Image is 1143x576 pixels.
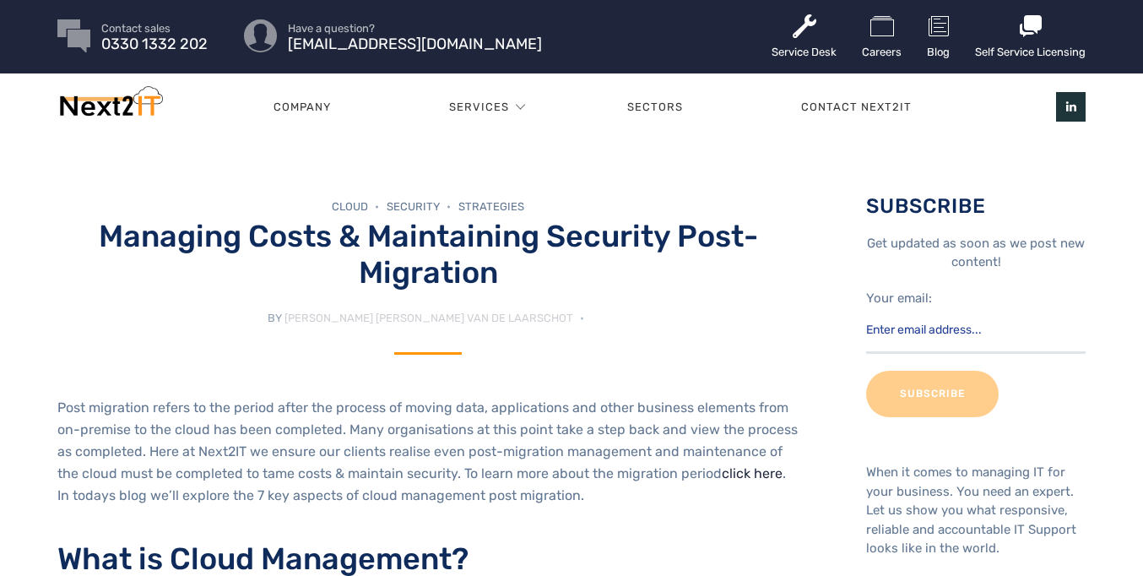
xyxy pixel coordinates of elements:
a: Cloud [332,200,383,213]
a: Strategies [458,200,524,213]
span: 0330 1332 202 [101,39,208,50]
p: When it comes to managing IT for your business. You need an expert. Let us show you what responsi... [866,463,1086,558]
a: [PERSON_NAME] [PERSON_NAME] Van de Laarschot [284,312,573,324]
span: Contact sales [101,23,208,34]
label: Your email: [866,291,932,306]
h3: Subscribe [866,195,1086,217]
span: by [268,312,282,324]
h1: Managing Costs & Maintaining Security Post-Migration [57,218,799,291]
input: Subscribe [866,371,999,417]
p: Get updated as soon as we post new content! [866,234,1086,272]
a: Have a question? [EMAIL_ADDRESS][DOMAIN_NAME] [288,23,542,50]
a: Contact Next2IT [742,82,971,133]
a: Security [387,200,455,213]
a: Contact sales 0330 1332 202 [101,23,208,50]
img: Next2IT [57,86,163,124]
p: Post migration refers to the period after the process of moving data, applications and other busi... [57,397,799,507]
span: Have a question? [288,23,542,34]
span: [EMAIL_ADDRESS][DOMAIN_NAME] [288,39,542,50]
a: Company [214,82,390,133]
a: Services [449,82,509,133]
a: Sectors [568,82,742,133]
a: click here [722,465,783,481]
